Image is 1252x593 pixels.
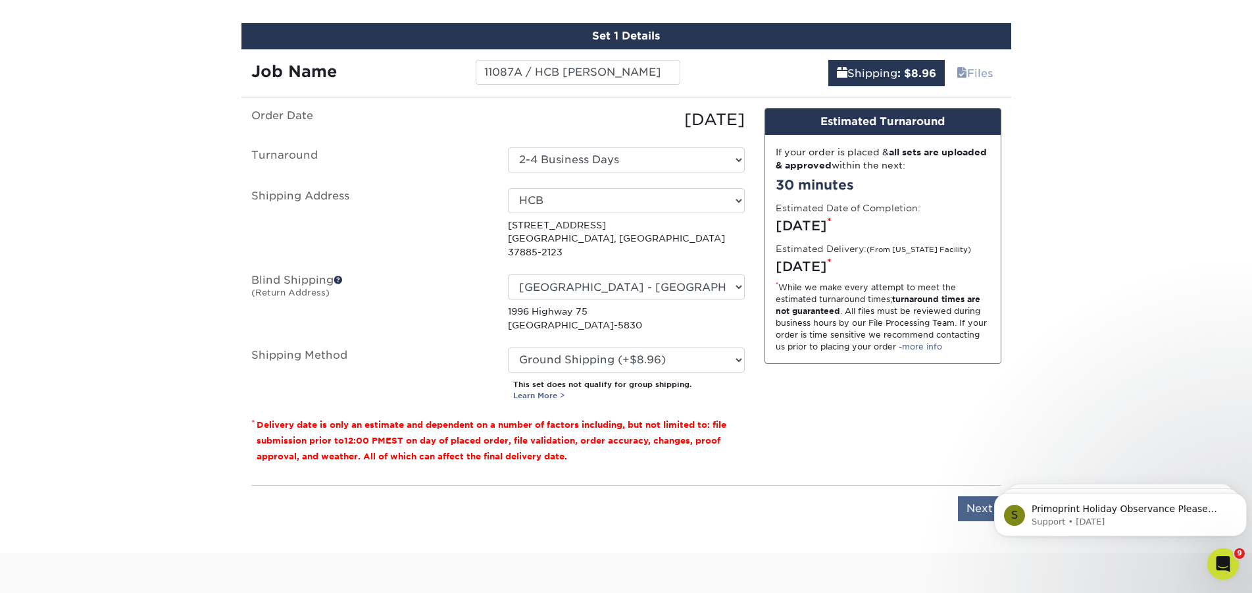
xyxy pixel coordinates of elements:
[508,219,745,259] p: [STREET_ADDRESS] [GEOGRAPHIC_DATA], [GEOGRAPHIC_DATA] 37885-2123
[948,60,1001,86] a: Files
[776,175,990,195] div: 30 minutes
[251,62,337,81] strong: Job Name
[241,274,498,332] label: Blind Shipping
[513,391,565,400] a: Learn More >
[513,379,745,401] p: This set does not qualify for group shipping.
[498,108,755,132] div: [DATE]
[43,38,240,180] span: Primoprint Holiday Observance Please note that our customer service department will be closed [DA...
[776,201,920,215] label: Estimated Date of Completion:
[866,245,971,254] small: (From [US_STATE] Facility)
[241,108,498,132] label: Order Date
[958,496,1001,521] input: Next
[776,294,980,316] strong: turnaround times are not guaranteed
[43,51,241,63] p: Message from Support, sent 15w ago
[257,420,726,461] small: Delivery date is only an estimate and dependent on a number of factors including, but not limited...
[897,67,936,80] b: : $8.96
[837,67,847,80] span: shipping
[776,216,990,236] div: [DATE]
[1234,548,1245,559] span: 9
[344,436,386,446] span: 12:00 PM
[989,465,1252,557] iframe: Intercom notifications message
[241,348,498,401] label: Shipping Method
[776,242,971,255] label: Estimated Delivery:
[241,147,498,172] label: Turnaround
[251,288,330,297] small: (Return Address)
[241,188,498,259] label: Shipping Address
[828,60,945,86] a: Shipping: $8.96
[776,145,990,172] div: If your order is placed & within the next:
[241,23,1011,49] div: Set 1 Details
[508,305,745,332] p: 1996 Highway 75 [GEOGRAPHIC_DATA]-5830
[776,282,990,353] div: While we make every attempt to meet the estimated turnaround times; . All files must be reviewed ...
[957,67,967,80] span: files
[476,60,680,85] input: Enter a job name
[902,342,942,351] a: more info
[1207,548,1239,580] iframe: Intercom live chat
[776,257,990,276] div: [DATE]
[765,109,1001,135] div: Estimated Turnaround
